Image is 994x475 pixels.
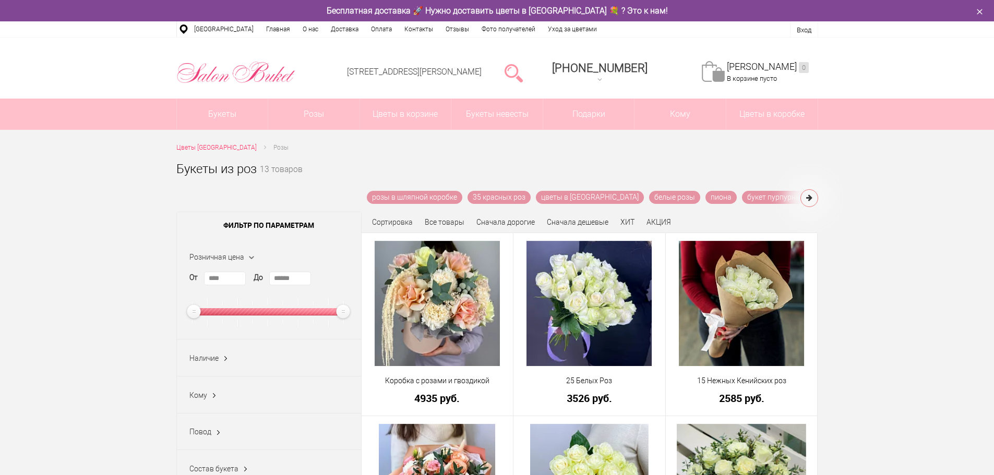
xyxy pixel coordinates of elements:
a: 3526 руб. [520,393,658,404]
a: АКЦИЯ [646,218,671,226]
a: Вход [797,26,811,34]
img: Коробка с розами и гвоздикой [375,241,500,366]
a: ХИТ [620,218,634,226]
a: 15 Нежных Кенийских роз [673,375,811,386]
a: [PERSON_NAME] [727,61,809,73]
img: 15 Нежных Кенийских роз [679,241,804,366]
a: 35 красных роз [468,191,531,204]
span: Кому [634,99,726,130]
div: Бесплатная доставка 🚀 Нужно доставить цветы в [GEOGRAPHIC_DATA] 💐 ? Это к нам! [169,5,826,16]
a: Уход за цветами [542,21,603,37]
span: Кому [189,391,207,399]
a: Розы [268,99,360,130]
a: Сначала дорогие [476,218,535,226]
span: Наличие [189,354,219,362]
h1: Букеты из роз [176,160,257,178]
a: Отзывы [439,21,475,37]
span: Состав букета [189,465,238,473]
a: Цветы [GEOGRAPHIC_DATA] [176,142,257,153]
a: [PHONE_NUMBER] [546,58,654,88]
a: Цветы в коробке [726,99,818,130]
small: 13 товаров [260,166,303,191]
span: Розничная цена [189,253,244,261]
label: До [254,272,263,283]
a: Букеты невесты [451,99,543,130]
a: 4935 руб. [368,393,507,404]
img: 25 Белых Роз [526,241,652,366]
a: Контакты [398,21,439,37]
ins: 0 [799,62,809,73]
a: Фото получателей [475,21,542,37]
img: Цветы Нижний Новгород [176,59,296,86]
a: пиона [705,191,737,204]
span: Цветы [GEOGRAPHIC_DATA] [176,144,257,151]
a: букет пурпурных роз [742,191,824,204]
a: Главная [260,21,296,37]
a: розы в шляпной коробке [367,191,462,204]
a: Цветы в корзине [360,99,451,130]
a: Подарки [543,99,634,130]
a: [STREET_ADDRESS][PERSON_NAME] [347,67,482,77]
a: [GEOGRAPHIC_DATA] [188,21,260,37]
span: Сортировка [372,218,413,226]
a: Доставка [325,21,365,37]
a: Все товары [425,218,464,226]
a: 2585 руб. [673,393,811,404]
label: От [189,272,198,283]
a: Оплата [365,21,398,37]
span: Повод [189,428,211,436]
a: Букеты [177,99,268,130]
a: Сначала дешевые [547,218,608,226]
span: В корзине пусто [727,75,777,82]
a: Коробка с розами и гвоздикой [368,375,507,386]
a: цветы в [GEOGRAPHIC_DATA] [536,191,644,204]
a: 25 Белых Роз [520,375,658,386]
a: О нас [296,21,325,37]
span: Розы [273,144,289,151]
span: [PHONE_NUMBER] [552,62,648,75]
a: белые розы [649,191,700,204]
span: Фильтр по параметрам [177,212,361,238]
